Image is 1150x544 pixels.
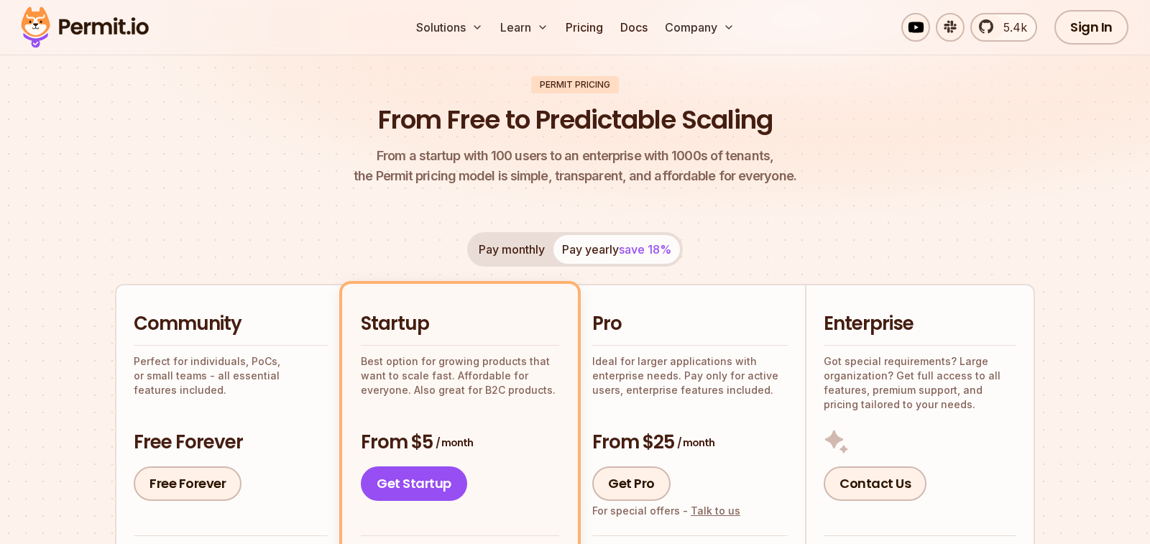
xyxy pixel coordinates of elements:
span: 5.4k [995,19,1027,36]
p: Perfect for individuals, PoCs, or small teams - all essential features included. [134,354,328,397]
a: Get Pro [592,466,671,501]
span: / month [436,435,473,450]
a: Get Startup [361,466,467,501]
img: Permit logo [14,3,155,52]
p: the Permit pricing model is simple, transparent, and affordable for everyone. [354,146,796,186]
h2: Startup [361,311,559,337]
a: Talk to us [691,504,740,517]
h2: Community [134,311,328,337]
a: Pricing [560,13,609,42]
h3: From $25 [592,430,788,456]
button: Pay monthly [470,235,553,264]
button: Solutions [410,13,489,42]
a: Docs [615,13,653,42]
h2: Enterprise [824,311,1016,337]
div: For special offers - [592,504,740,518]
h3: Free Forever [134,430,328,456]
a: Sign In [1054,10,1128,45]
a: Contact Us [824,466,926,501]
div: Permit Pricing [531,76,619,93]
span: / month [677,435,714,450]
a: Free Forever [134,466,241,501]
h1: From Free to Predictable Scaling [378,102,773,138]
h3: From $5 [361,430,559,456]
span: From a startup with 100 users to an enterprise with 1000s of tenants, [354,146,796,166]
a: 5.4k [970,13,1037,42]
p: Ideal for larger applications with enterprise needs. Pay only for active users, enterprise featur... [592,354,788,397]
p: Best option for growing products that want to scale fast. Affordable for everyone. Also great for... [361,354,559,397]
h2: Pro [592,311,788,337]
button: Learn [494,13,554,42]
button: Company [659,13,740,42]
p: Got special requirements? Large organization? Get full access to all features, premium support, a... [824,354,1016,412]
